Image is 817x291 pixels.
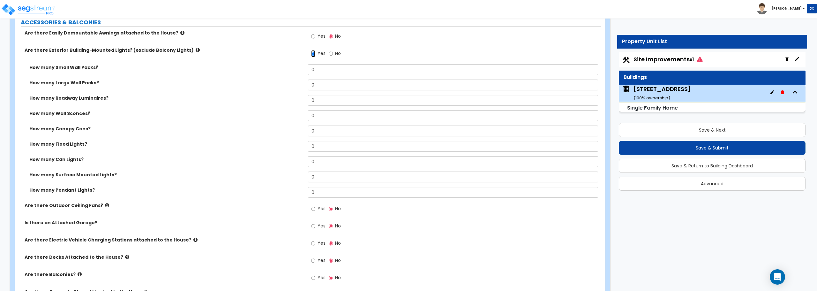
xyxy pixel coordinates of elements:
[335,33,341,39] span: No
[318,33,326,39] span: Yes
[329,274,333,281] input: No
[193,237,198,242] i: click for more info!
[622,85,630,93] img: building.svg
[329,223,333,230] input: No
[619,177,806,191] button: Advanced
[180,30,184,35] i: click for more info!
[335,257,341,264] span: No
[29,126,303,132] label: How many Canopy Cans?
[633,85,691,101] div: [STREET_ADDRESS]
[25,254,303,260] label: Are there Decks Attached to the House?
[318,257,326,264] span: Yes
[318,50,326,57] span: Yes
[622,38,802,45] div: Property Unit List
[29,64,303,71] label: How many Small Wall Packs?
[311,240,315,247] input: Yes
[196,48,200,52] i: click for more info!
[619,159,806,173] button: Save & Return to Building Dashboard
[622,56,630,64] img: Construction.png
[690,56,694,63] small: x1
[25,30,303,36] label: Are there Easily Demountable Awnings attached to the House?
[619,123,806,137] button: Save & Next
[25,202,303,209] label: Are there Outdoor Ceiling Fans?
[329,257,333,264] input: No
[772,6,802,11] b: [PERSON_NAME]
[105,203,109,208] i: click for more info!
[627,104,678,111] small: Single Family Home
[125,255,129,259] i: click for more info!
[311,257,315,264] input: Yes
[29,141,303,147] label: How many Flood Lights?
[770,269,785,285] div: Open Intercom Messenger
[329,240,333,247] input: No
[633,95,670,101] small: ( 100 % ownership)
[335,240,341,246] span: No
[29,156,303,163] label: How many Can Lights?
[311,223,315,230] input: Yes
[311,50,315,57] input: Yes
[29,110,303,117] label: How many Wall Sconces?
[25,271,303,278] label: Are there Balconies?
[335,223,341,229] span: No
[78,272,82,277] i: click for more info!
[311,33,315,40] input: Yes
[622,85,691,101] span: 1040 S Overhill Ave
[21,18,601,27] label: ACCESSORIES & BALCONIES
[329,50,333,57] input: No
[318,274,326,281] span: Yes
[335,205,341,212] span: No
[25,237,303,243] label: Are there Electric Vehicle Charging Stations attached to the House?
[335,50,341,57] span: No
[25,47,303,53] label: Are there Exterior Building-Mounted Lights? (exclude Balcony Lights)
[335,274,341,281] span: No
[329,33,333,40] input: No
[318,223,326,229] span: Yes
[29,80,303,86] label: How many Large Wall Packs?
[756,3,768,14] img: avatar.png
[624,74,801,81] div: Buildings
[1,3,55,16] img: logo_pro_r.png
[29,95,303,101] label: How many Roadway Luminaires?
[311,205,315,212] input: Yes
[619,141,806,155] button: Save & Submit
[318,205,326,212] span: Yes
[329,205,333,212] input: No
[29,187,303,193] label: How many Pendant Lights?
[25,219,303,226] label: Is there an Attached Garage?
[311,274,315,281] input: Yes
[318,240,326,246] span: Yes
[29,172,303,178] label: How many Surface Mounted Lights?
[633,55,703,63] span: Site Improvements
